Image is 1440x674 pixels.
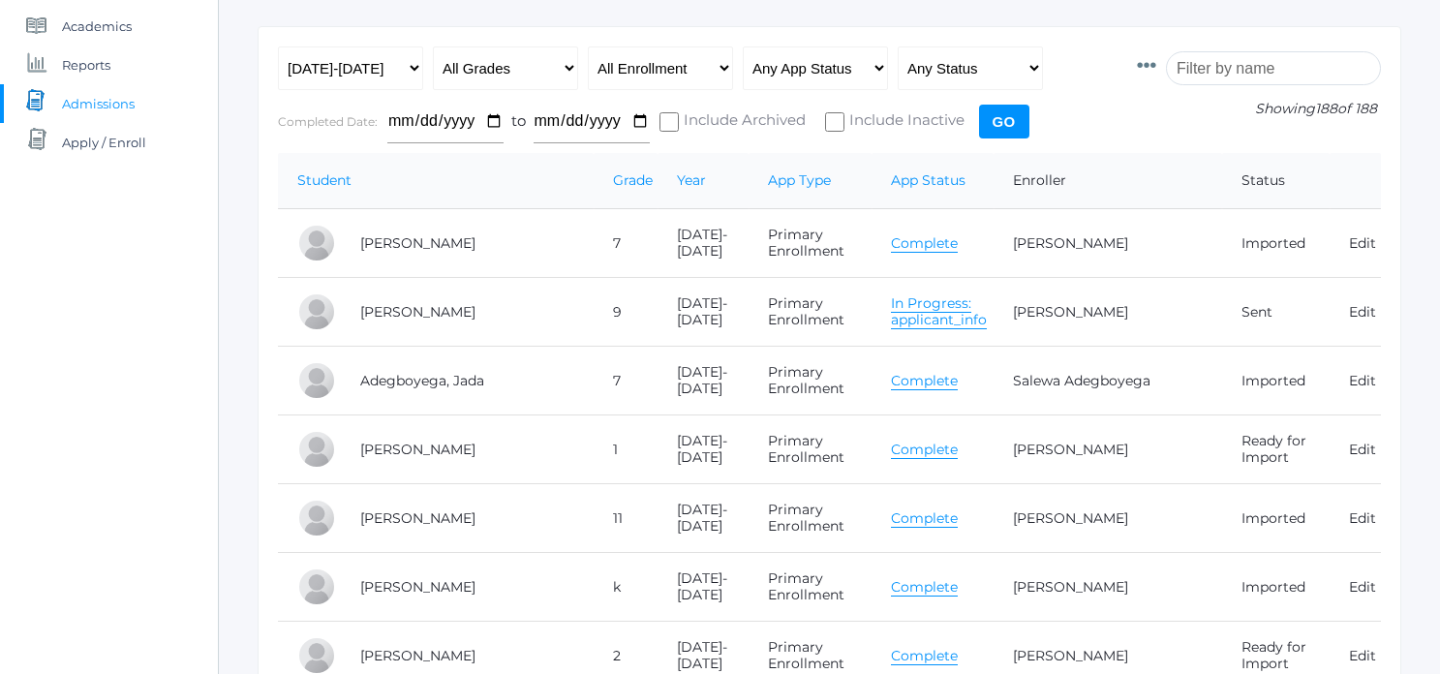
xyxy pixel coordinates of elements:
a: [PERSON_NAME] [360,509,475,527]
td: [DATE]-[DATE] [658,347,749,415]
div: Jada Adegboyega [297,361,336,400]
td: [DATE]-[DATE] [658,553,749,622]
td: Primary Enrollment [749,415,872,484]
p: Showing of 188 [1137,99,1381,119]
input: Filter by name [1166,51,1381,85]
td: Ready for Import [1222,415,1330,484]
a: [PERSON_NAME] [360,234,475,252]
a: App Type [768,171,831,189]
th: Enroller [994,153,1222,209]
a: Edit [1349,372,1376,389]
a: Edit [1349,303,1376,321]
td: [DATE]-[DATE] [658,209,749,278]
label: Completed Date: [278,114,378,129]
span: 188 [1315,100,1337,117]
a: [PERSON_NAME] [360,441,475,458]
td: 11 [594,484,658,553]
td: k [594,553,658,622]
td: 1 [594,415,658,484]
a: [PERSON_NAME] [1013,441,1128,458]
a: Salewa Adegboyega [1013,372,1150,389]
a: [PERSON_NAME] [1013,234,1128,252]
a: Complete [891,647,958,665]
a: App Status [891,171,965,189]
span: Include Archived [679,109,806,134]
span: Apply / Enroll [62,123,146,162]
span: Include Inactive [844,109,965,134]
td: Primary Enrollment [749,484,872,553]
a: [PERSON_NAME] [360,303,475,321]
a: Edit [1349,441,1376,458]
td: [DATE]-[DATE] [658,415,749,484]
a: [PERSON_NAME] [1013,303,1128,321]
input: Include Inactive [825,112,844,132]
input: Include Archived [659,112,679,132]
td: 7 [594,347,658,415]
td: Primary Enrollment [749,278,872,347]
span: Academics [62,7,132,46]
a: Year [677,171,706,189]
td: Imported [1222,484,1330,553]
a: Complete [891,509,958,528]
a: Edit [1349,234,1376,252]
a: Complete [891,234,958,253]
td: Primary Enrollment [749,209,872,278]
a: Grade [613,171,653,189]
span: Admissions [62,84,135,123]
a: Adegboyega, Jada [360,372,484,389]
td: Primary Enrollment [749,347,872,415]
div: Oscar Anderson [297,567,336,606]
div: Luke Anderson [297,499,336,537]
input: From [387,100,504,143]
span: to [511,111,526,130]
input: Go [979,105,1029,138]
td: [DATE]-[DATE] [658,484,749,553]
input: To [534,100,650,143]
div: Henry Amos [297,430,336,469]
a: Student [297,171,352,189]
a: Edit [1349,647,1376,664]
a: In Progress: applicant_info [891,294,987,329]
td: 9 [594,278,658,347]
a: Complete [891,441,958,459]
div: Levi Adams [297,224,336,262]
a: Complete [891,578,958,597]
td: Imported [1222,209,1330,278]
a: Edit [1349,509,1376,527]
td: [DATE]-[DATE] [658,278,749,347]
span: Reports [62,46,110,84]
a: [PERSON_NAME] [1013,509,1128,527]
a: Edit [1349,578,1376,596]
td: Imported [1222,347,1330,415]
a: [PERSON_NAME] [1013,647,1128,664]
td: Primary Enrollment [749,553,872,622]
td: 7 [594,209,658,278]
th: Status [1222,153,1330,209]
a: [PERSON_NAME] [360,647,475,664]
a: Complete [891,372,958,390]
td: Imported [1222,553,1330,622]
a: [PERSON_NAME] [360,578,475,596]
td: Sent [1222,278,1330,347]
div: Carly Adams [297,292,336,331]
a: [PERSON_NAME] [1013,578,1128,596]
